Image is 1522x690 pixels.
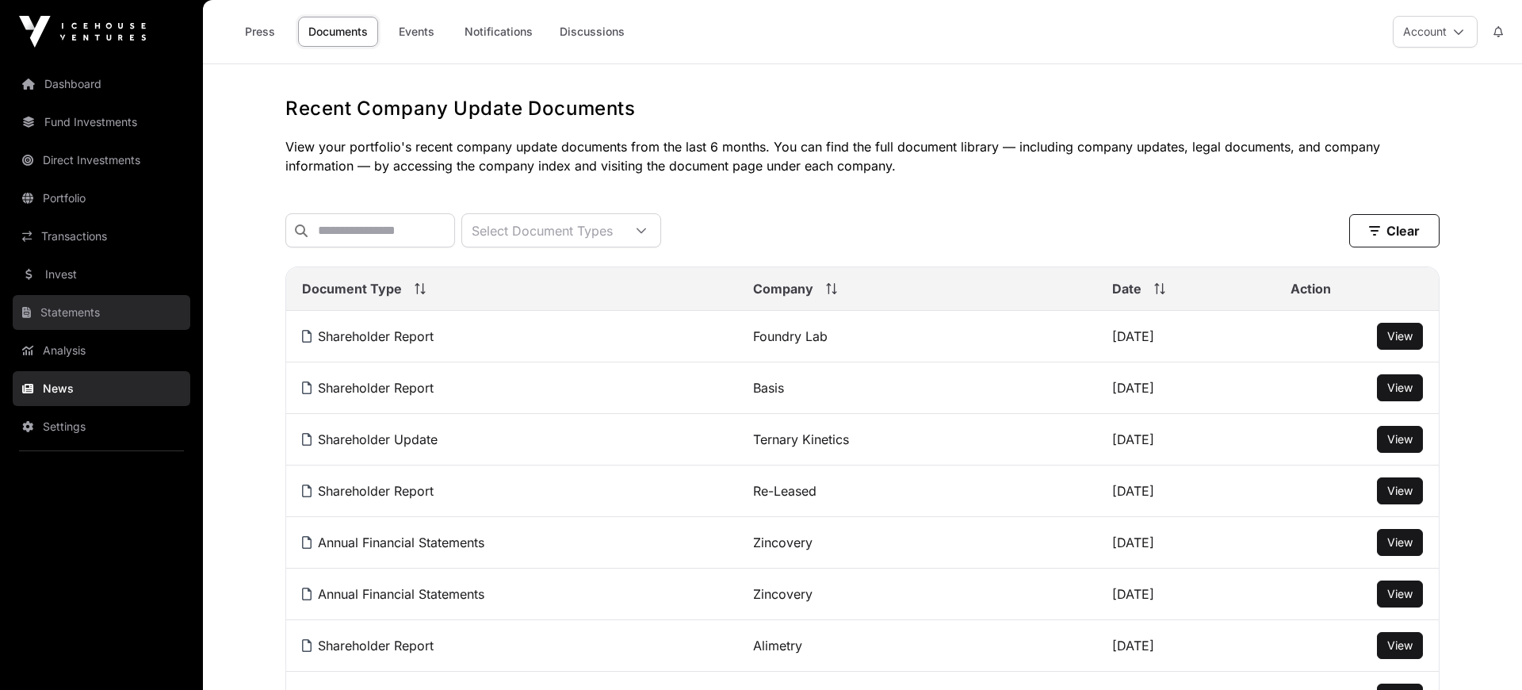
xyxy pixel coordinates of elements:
[13,257,190,292] a: Invest
[1377,426,1423,453] button: View
[19,16,146,48] img: Icehouse Ventures Logo
[1096,362,1275,414] td: [DATE]
[1377,581,1423,608] button: View
[1096,620,1275,672] td: [DATE]
[302,586,484,602] a: Annual Financial Statements
[1387,535,1413,550] a: View
[1112,279,1141,298] span: Date
[1291,279,1331,298] span: Action
[13,143,190,178] a: Direct Investments
[302,380,434,396] a: Shareholder Report
[753,483,816,499] a: Re-Leased
[1387,431,1413,447] a: View
[1377,529,1423,556] button: View
[302,431,438,447] a: Shareholder Update
[13,105,190,140] a: Fund Investments
[1387,638,1413,652] span: View
[1443,614,1522,690] iframe: Chat Widget
[13,67,190,102] a: Dashboard
[1387,587,1413,600] span: View
[753,328,828,344] a: Foundry Lab
[285,96,1440,121] h1: Recent Company Update Documents
[753,380,784,396] a: Basis
[1387,432,1413,446] span: View
[302,638,434,654] a: Shareholder Report
[1096,569,1275,620] td: [DATE]
[1377,477,1423,504] button: View
[1387,328,1413,344] a: View
[302,279,402,298] span: Document Type
[1387,381,1413,394] span: View
[302,483,434,499] a: Shareholder Report
[13,409,190,444] a: Settings
[13,295,190,330] a: Statements
[1096,517,1275,569] td: [DATE]
[228,17,292,47] a: Press
[1377,323,1423,350] button: View
[302,328,434,344] a: Shareholder Report
[1387,638,1413,654] a: View
[1387,380,1413,396] a: View
[1387,483,1413,499] a: View
[549,17,635,47] a: Discussions
[302,535,484,550] a: Annual Financial Statements
[1387,586,1413,602] a: View
[13,219,190,254] a: Transactions
[1393,16,1478,48] button: Account
[298,17,378,47] a: Documents
[1096,311,1275,362] td: [DATE]
[753,431,849,447] a: Ternary Kinetics
[1387,484,1413,497] span: View
[13,333,190,368] a: Analysis
[285,137,1440,175] p: View your portfolio's recent company update documents from the last 6 months. You can find the fu...
[1387,329,1413,343] span: View
[13,371,190,406] a: News
[753,279,813,298] span: Company
[13,181,190,216] a: Portfolio
[1377,632,1423,659] button: View
[753,638,802,654] a: Alimetry
[462,214,622,247] div: Select Document Types
[384,17,448,47] a: Events
[1349,214,1440,247] button: Clear
[753,535,813,550] a: Zincovery
[1096,414,1275,466] td: [DATE]
[753,586,813,602] a: Zincovery
[1387,535,1413,549] span: View
[1377,374,1423,401] button: View
[454,17,543,47] a: Notifications
[1096,466,1275,517] td: [DATE]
